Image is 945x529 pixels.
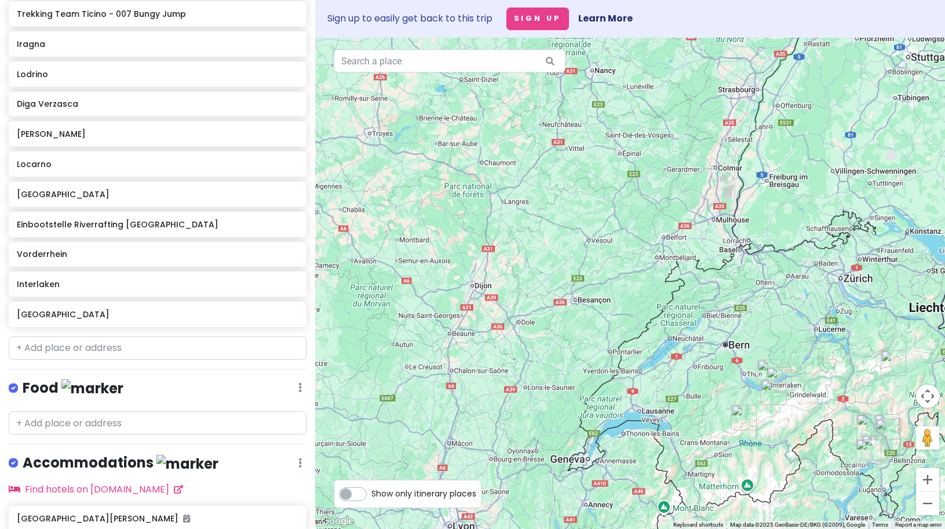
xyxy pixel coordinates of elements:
[856,439,881,465] div: Locarno
[17,99,298,109] h6: Diga Verzasca
[856,414,882,440] div: Ticino
[9,336,307,360] input: + Add place or address
[881,350,906,376] div: Vorderrhein
[730,521,865,528] span: Map data ©2025 GeoBasis-DE/BKG (©2009), Google
[731,405,757,430] div: Viaferrata - Klettersteig Gemmi Daubenhorn Leukerbad
[916,492,939,515] button: Zoom out
[757,360,783,385] div: Interlaken
[183,514,190,523] i: Added to itinerary
[506,8,569,30] button: Sign Up
[916,385,939,408] button: Map camera controls
[673,521,723,529] button: Keyboard shortcuts
[761,379,786,405] div: Mürren
[17,39,298,49] h6: Iragna
[334,49,565,73] input: Search a place
[17,249,298,259] h6: Vorderrhein
[862,435,887,461] div: Trekking Team Ticino - 007 Bungy Jump
[156,455,218,473] img: marker
[874,414,900,440] div: Iragna
[23,379,123,398] h4: Food
[767,367,792,393] div: Einbootstelle Riverrafting Lütschine
[318,514,356,529] a: Open this area in Google Maps (opens a new window)
[318,514,356,529] img: Google
[9,483,183,496] a: Find hotels on [DOMAIN_NAME]
[17,279,298,289] h6: Interlaken
[371,487,476,500] span: Show only itinerary places
[17,159,298,169] h6: Locarno
[916,426,939,450] button: Drag Pegman onto the map to open Street View
[895,521,942,528] a: Report a map error
[17,219,298,230] h6: Einbootstelle Riverrafting [GEOGRAPHIC_DATA]
[17,129,298,139] h6: [PERSON_NAME]
[875,419,901,444] div: Lodrino
[916,468,939,491] button: Zoom in
[17,309,298,320] h6: [GEOGRAPHIC_DATA]
[61,379,123,397] img: marker
[578,12,633,25] a: Learn More
[17,69,298,79] h6: Lodrino
[17,513,298,524] h6: [GEOGRAPHIC_DATA][PERSON_NAME]
[9,411,307,434] input: + Add place or address
[17,189,298,200] h6: [GEOGRAPHIC_DATA]
[872,521,888,528] a: Terms (opens in new tab)
[17,9,298,19] h6: Trekking Team Ticino - 007 Bungy Jump
[23,454,218,473] h4: Accommodations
